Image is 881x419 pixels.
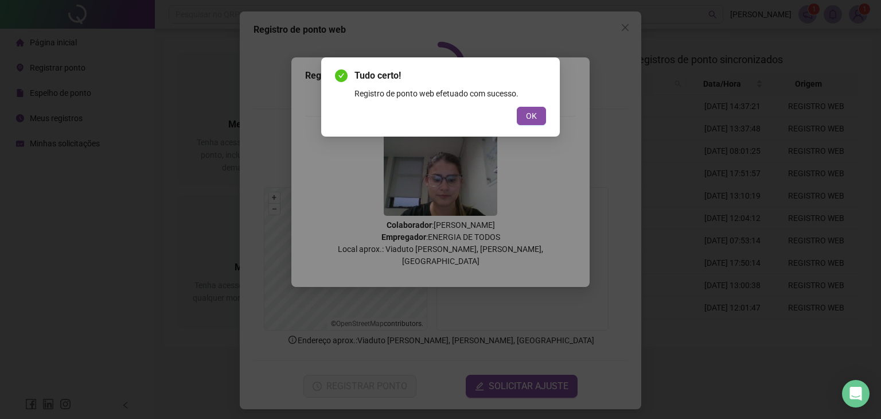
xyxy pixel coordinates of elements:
div: Registro de ponto web efetuado com sucesso. [354,87,546,100]
div: Open Intercom Messenger [842,380,870,408]
span: check-circle [335,69,348,82]
span: Tudo certo! [354,69,546,83]
span: OK [526,110,537,122]
button: OK [517,107,546,125]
